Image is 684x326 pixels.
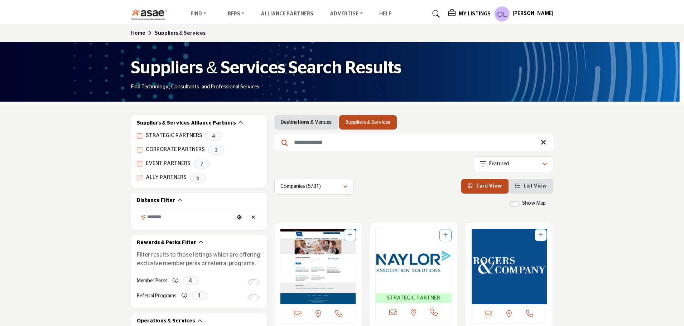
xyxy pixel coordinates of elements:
span: List View [524,184,547,189]
p: Find Technology, Consultants, and Professional Services [131,84,259,91]
label: Show Map [522,200,546,207]
label: CORPORATE PARTNERS [146,146,205,154]
span: 5 [190,174,206,183]
a: Open Listing in new tab [471,229,547,304]
input: STRATEGIC PARTNERS checkbox [137,133,142,138]
input: Switch to Member Perks [249,279,259,285]
a: Home [131,31,155,36]
h2: Rewards & Perks Filter [137,239,196,247]
img: Site Logo [131,8,171,20]
a: Add To List [539,233,543,238]
h2: Suppliers & Services Alliance Partners [137,120,236,127]
button: Companies (5731) [274,179,354,195]
a: Add To List [348,233,352,238]
p: Filter results to those listings which are offering exclusive member perks or referral programs. [137,250,261,268]
a: Search [425,8,444,20]
input: Switch to Referral Programs [249,295,259,300]
img: Naylor Association Solutions [376,229,452,293]
span: 7 [194,160,210,169]
label: ALLY PARTNERS [146,174,187,182]
p: Companies (5731) [280,183,321,190]
h5: My Listings [459,11,491,17]
input: Search Location [137,210,234,224]
input: EVENT PARTNERS checkbox [137,161,142,166]
label: STRATEGIC PARTNERS [146,132,202,140]
label: Member Perks [137,275,168,287]
a: Add To List [443,233,448,238]
a: Open Listing in new tab [280,229,356,304]
span: 4 [183,276,199,285]
a: Alliance Partners [261,11,313,16]
input: CORPORATE PARTNERS checkbox [137,147,142,152]
a: Find [186,9,211,19]
a: RFPs [223,9,250,19]
span: 1 [192,291,208,300]
button: Show hide supplier dropdown [494,6,510,22]
input: ALLY PARTNERS checkbox [137,175,142,180]
input: Search Keyword [274,134,553,151]
span: Card View [476,184,502,189]
a: View Card [468,184,502,189]
div: My Listings [448,10,491,18]
div: Choose your current location [234,210,245,225]
span: 3 [208,146,224,155]
p: Featured [489,161,509,168]
h2: Operations & Services [137,318,195,325]
h2: Distance Filter [137,197,175,204]
img: Rogers & Company PLLC [471,229,547,304]
a: View List [515,184,547,189]
h1: Suppliers & Services Search Results [131,57,401,79]
a: Advertise [325,9,368,19]
li: Card View [461,179,509,194]
span: STRATEGIC PARTNER [377,294,450,302]
div: Clear search location [248,210,259,225]
span: 4 [206,132,222,141]
label: EVENT PARTNERS [146,160,191,168]
a: Suppliers & Services [346,119,390,126]
a: Open Listing in new tab [376,229,452,303]
a: Suppliers & Services [155,31,206,36]
button: Featured [474,156,553,172]
li: List View [509,179,553,194]
a: Help [379,11,392,16]
label: Referral Programs [137,290,177,302]
h5: [PERSON_NAME] [513,10,553,18]
img: ASAE Business Solutions [280,229,356,304]
a: Destinations & Venues [281,119,332,126]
